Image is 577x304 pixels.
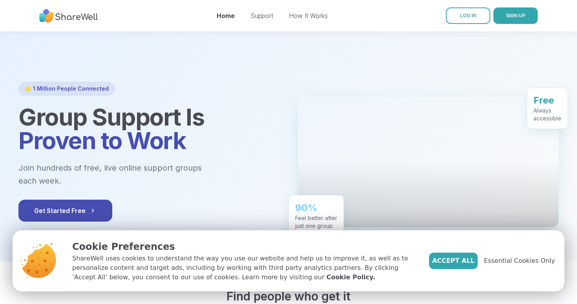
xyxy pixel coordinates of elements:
[432,256,475,266] span: Accept All
[533,94,561,106] div: Free
[18,82,115,96] div: 🌟 1 Million People Connected
[250,12,273,20] a: Support
[18,200,112,222] button: Get Started Free
[18,289,559,303] h2: Find people who get it
[533,106,561,122] div: Always accessible
[34,206,97,215] span: Get Started Free
[18,105,279,152] h1: Group Support Is
[327,273,375,282] a: Cookie Policy.
[72,240,416,254] p: Cookie Preferences
[493,7,538,24] button: SIGN UP
[18,126,186,155] span: Proven to Work
[18,162,245,187] p: Join hundreds of free, live online support groups each week.
[72,254,416,282] p: ShareWell uses cookies to understand the way you use our website and help us to improve it, as we...
[295,214,337,229] div: Feel better after just one group
[506,13,525,18] span: SIGN UP
[39,5,98,27] img: ShareWell Nav Logo
[446,7,490,24] a: LOG IN
[289,12,328,20] a: How It Works
[217,12,235,20] a: Home
[484,256,555,266] span: Essential Cookies Only
[295,201,337,214] div: 90%
[429,253,478,269] button: Accept All
[460,13,476,18] span: LOG IN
